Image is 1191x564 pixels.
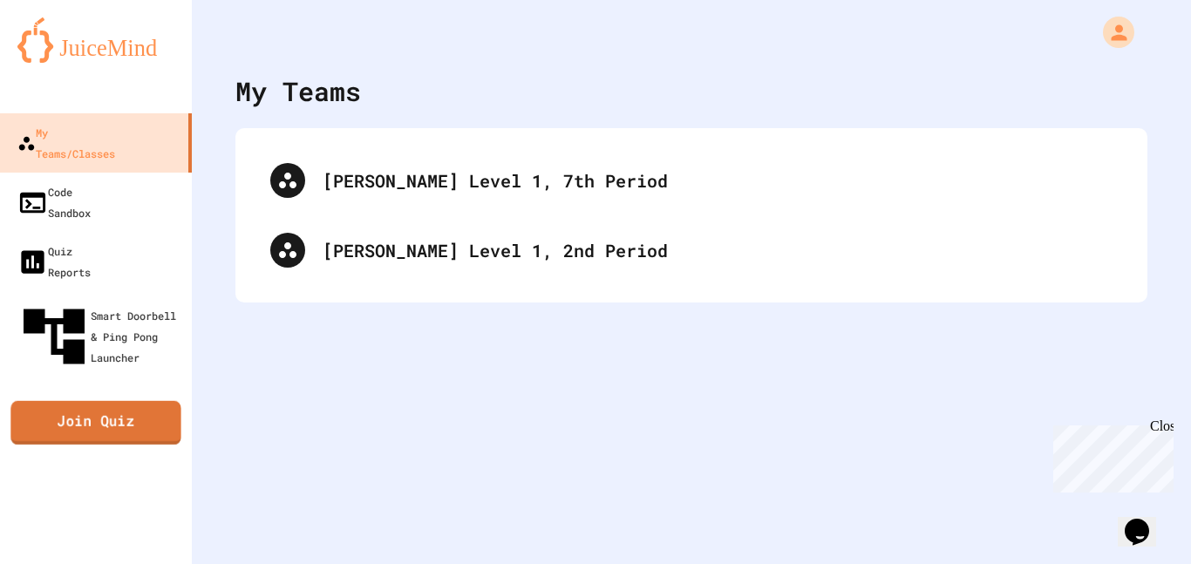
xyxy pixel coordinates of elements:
iframe: chat widget [1118,494,1174,547]
div: [PERSON_NAME] Level 1, 2nd Period [253,215,1130,285]
div: Quiz Reports [17,241,91,282]
div: [PERSON_NAME] Level 1, 2nd Period [323,237,1113,263]
div: [PERSON_NAME] Level 1, 7th Period [323,167,1113,194]
div: My Teams [235,71,361,111]
a: Join Quiz [10,401,180,445]
div: My Teams/Classes [17,122,115,164]
div: Code Sandbox [17,181,91,223]
iframe: chat widget [1046,418,1174,493]
div: [PERSON_NAME] Level 1, 7th Period [253,146,1130,215]
img: logo-orange.svg [17,17,174,63]
div: Chat with us now!Close [7,7,120,111]
div: Smart Doorbell & Ping Pong Launcher [17,300,185,373]
div: My Account [1085,12,1139,52]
